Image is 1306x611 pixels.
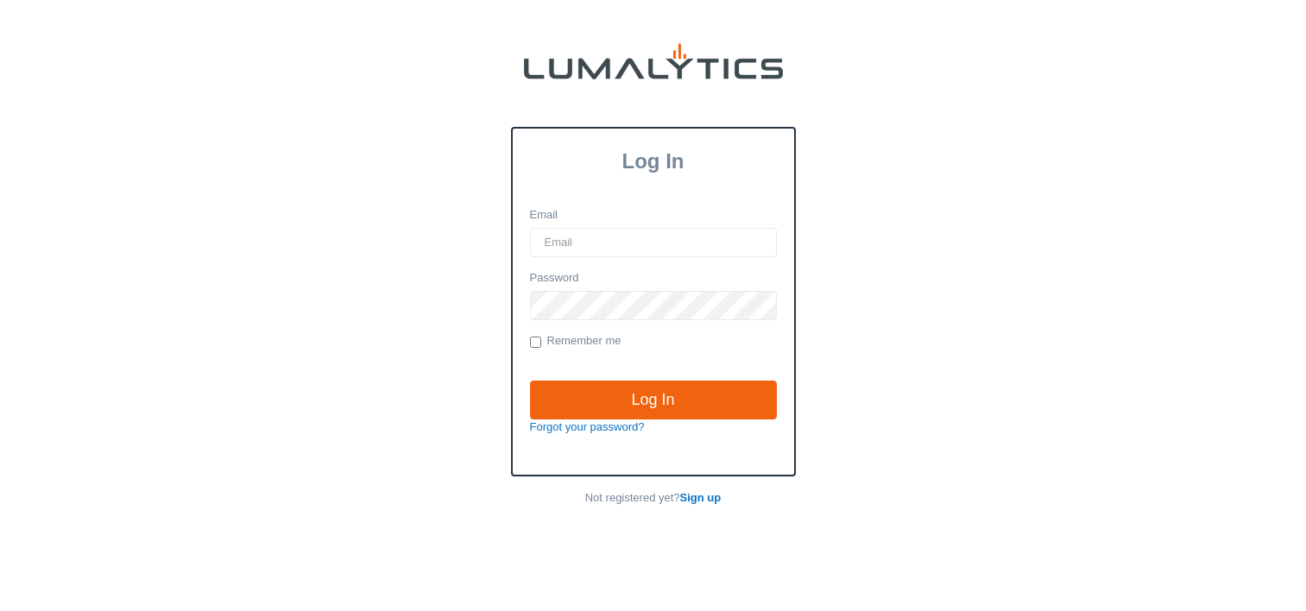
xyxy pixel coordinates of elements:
[513,149,794,173] h3: Log In
[511,490,796,507] p: Not registered yet?
[530,333,621,350] label: Remember me
[530,420,645,433] a: Forgot your password?
[524,43,783,79] img: lumalytics-black-e9b537c871f77d9ce8d3a6940f85695cd68c596e3f819dc492052d1098752254.png
[530,337,541,348] input: Remember me
[530,228,777,257] input: Email
[530,207,558,224] label: Email
[530,270,579,287] label: Password
[530,381,777,420] input: Log In
[680,491,722,504] a: Sign up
